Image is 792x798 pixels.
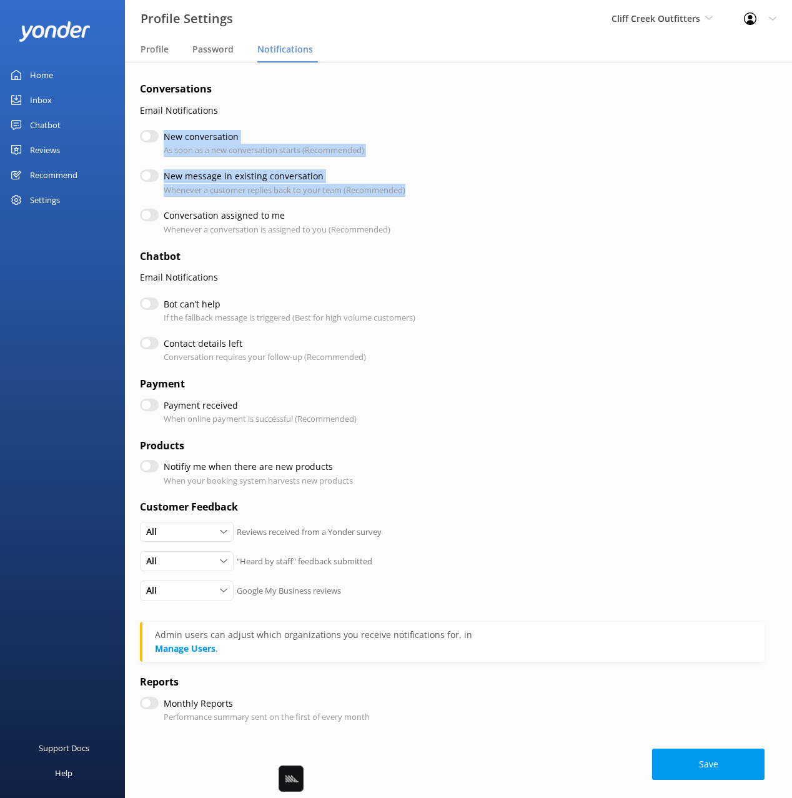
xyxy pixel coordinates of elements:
[141,43,169,56] span: Profile
[30,112,61,137] div: Chatbot
[155,628,752,642] div: Admin users can adjust which organizations you receive notifications for, in
[19,21,91,42] img: yonder-white-logo.png
[164,399,350,412] label: Payment received
[140,271,765,284] p: Email Notifications
[146,525,164,539] span: All
[164,412,357,426] p: When online payment is successful (Recommended)
[140,104,765,117] p: Email Notifications
[237,584,341,597] p: Google My Business reviews
[140,81,765,97] h4: Conversations
[146,554,164,568] span: All
[30,137,60,162] div: Reviews
[140,249,765,265] h4: Chatbot
[164,169,399,183] label: New message in existing conversation
[146,584,164,597] span: All
[55,761,72,786] div: Help
[140,376,765,392] h4: Payment
[164,697,364,711] label: Monthly Reports
[155,642,215,654] a: Manage Users
[141,9,233,29] h3: Profile Settings
[237,526,382,539] p: Reviews received from a Yonder survey
[164,297,409,311] label: Bot can’t help
[257,43,313,56] span: Notifications
[164,209,384,222] label: Conversation assigned to me
[164,184,405,197] p: Whenever a customer replies back to your team (Recommended)
[164,223,390,236] p: Whenever a conversation is assigned to you (Recommended)
[39,736,89,761] div: Support Docs
[164,351,366,364] p: Conversation requires your follow-up (Recommended)
[155,628,752,656] div: .
[140,438,765,454] h4: Products
[164,474,353,487] p: When your booking system harvests new products
[164,337,360,351] label: Contact details left
[652,749,765,780] button: Save
[237,555,372,568] p: "Heard by staff" feedback submitted
[611,12,700,24] span: Cliff Creek Outfitters
[164,144,364,157] p: As soon as a new conversation starts (Recommended)
[140,674,765,691] h4: Reports
[30,62,53,87] div: Home
[164,311,415,324] p: If the fallback message is triggered (Best for high volume customers)
[140,499,765,516] h4: Customer Feedback
[164,711,370,724] p: Performance summary sent on the first of every month
[30,87,52,112] div: Inbox
[192,43,234,56] span: Password
[164,130,358,144] label: New conversation
[164,460,347,474] label: Notifiy me when there are new products
[30,187,60,212] div: Settings
[30,162,77,187] div: Recommend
